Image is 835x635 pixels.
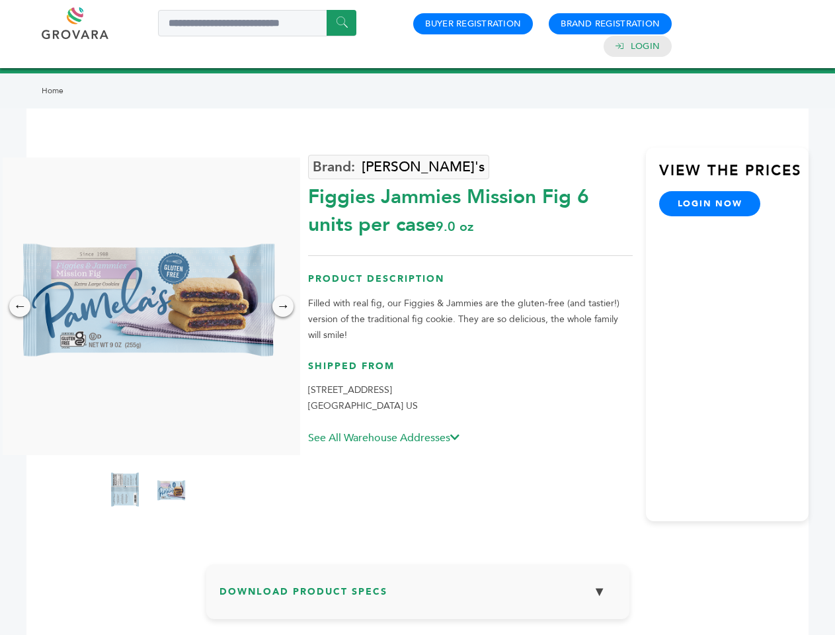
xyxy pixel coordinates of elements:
[659,191,761,216] a: login now
[308,296,633,343] p: Filled with real fig, our Figgies & Jammies are the gluten-free (and tastier!) version of the tra...
[155,465,188,518] img: Figgies & Jammies - Mission Fig 6 units per case 9.0 oz
[659,161,809,191] h3: View the Prices
[583,577,616,606] button: ▼
[219,577,616,616] h3: Download Product Specs
[42,85,63,96] a: Home
[308,177,633,239] div: Figgies Jammies Mission Fig 6 units per case
[308,431,459,445] a: See All Warehouse Addresses
[108,465,141,518] img: Figgies & Jammies - Mission Fig 6 units per case 9.0 oz Nutrition Info
[561,18,660,30] a: Brand Registration
[158,10,356,36] input: Search a product or brand...
[631,40,660,52] a: Login
[436,218,473,235] span: 9.0 oz
[9,296,30,317] div: ←
[308,382,633,414] p: [STREET_ADDRESS] [GEOGRAPHIC_DATA] US
[308,360,633,383] h3: Shipped From
[272,296,294,317] div: →
[308,273,633,296] h3: Product Description
[308,155,489,179] a: [PERSON_NAME]'s
[425,18,521,30] a: Buyer Registration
